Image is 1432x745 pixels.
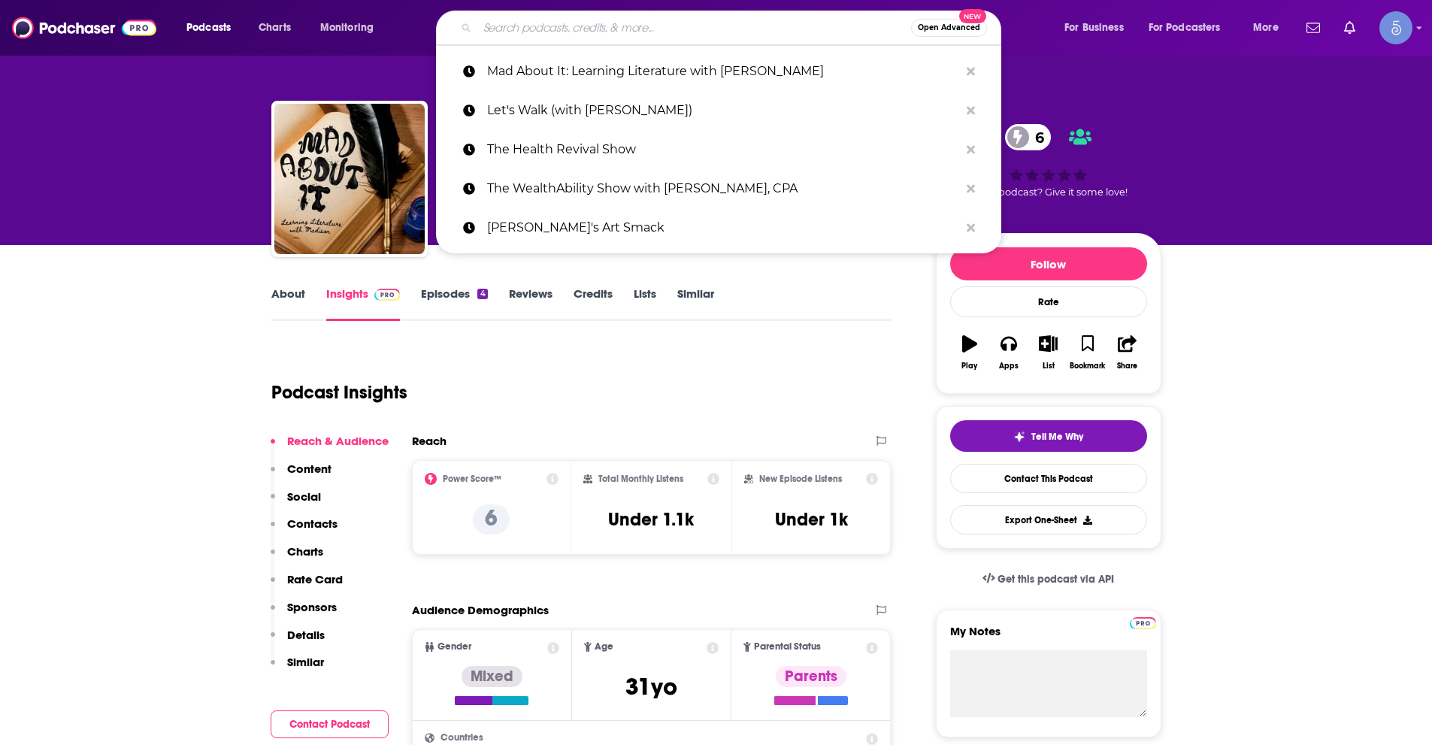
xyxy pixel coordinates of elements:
a: Charts [249,16,300,40]
a: Reviews [509,286,553,321]
p: Similar [287,655,324,669]
a: 6 [1005,124,1052,150]
span: Charts [259,17,291,38]
a: Show notifications dropdown [1338,15,1361,41]
button: open menu [1243,16,1297,40]
img: Podchaser Pro [1130,617,1156,629]
p: Rate Card [287,572,343,586]
button: Play [950,326,989,380]
span: New [959,9,986,23]
span: More [1253,17,1279,38]
button: Follow [950,247,1147,280]
button: List [1028,326,1067,380]
span: Age [595,642,613,652]
div: 6Good podcast? Give it some love! [936,114,1161,207]
div: Bookmark [1070,362,1105,371]
span: Get this podcast via API [998,573,1114,586]
a: Contact This Podcast [950,464,1147,493]
h2: New Episode Listens [759,474,842,484]
p: Content [287,462,332,476]
button: open menu [1054,16,1143,40]
button: open menu [310,16,393,40]
h3: Under 1.1k [608,508,694,531]
span: For Podcasters [1149,17,1221,38]
p: Sponsors [287,600,337,614]
img: Mad About It: Learning Literature with Madison [274,104,425,254]
span: Logged in as Spiral5-G1 [1379,11,1412,44]
button: Open AdvancedNew [911,19,987,37]
span: Open Advanced [918,24,980,32]
button: Sponsors [271,600,337,628]
div: Mixed [462,666,522,687]
span: For Business [1064,17,1124,38]
span: 31 yo [625,672,677,701]
a: Show notifications dropdown [1300,15,1326,41]
button: Show profile menu [1379,11,1412,44]
a: Get this podcast via API [970,561,1127,598]
a: About [271,286,305,321]
h2: Power Score™ [443,474,501,484]
span: 6 [1020,124,1052,150]
span: Parental Status [754,642,821,652]
p: The WealthAbility Show with Tom Wheelwright, CPA [487,169,959,208]
p: Jerry Gogosian's Art Smack [487,208,959,247]
div: Rate [950,286,1147,317]
button: Details [271,628,325,656]
h3: Under 1k [775,508,848,531]
div: Search podcasts, credits, & more... [450,11,1016,45]
button: Reach & Audience [271,434,389,462]
img: Podchaser Pro [374,289,401,301]
span: Gender [437,642,471,652]
a: The Health Revival Show [436,130,1001,169]
p: Let's Walk (with Halli) [487,91,959,130]
p: The Health Revival Show [487,130,959,169]
span: Good podcast? Give it some love! [970,186,1128,198]
div: Share [1117,362,1137,371]
button: Charts [271,544,323,572]
p: Reach & Audience [287,434,389,448]
a: InsightsPodchaser Pro [326,286,401,321]
p: 6 [473,504,510,535]
button: open menu [1139,16,1243,40]
div: Apps [999,362,1019,371]
a: Episodes4 [421,286,487,321]
button: Contacts [271,516,338,544]
img: tell me why sparkle [1013,431,1025,443]
h1: Podcast Insights [271,381,407,404]
button: open menu [176,16,250,40]
p: Details [287,628,325,642]
button: Share [1107,326,1146,380]
button: Bookmark [1068,326,1107,380]
span: Countries [440,733,483,743]
button: Export One-Sheet [950,505,1147,535]
a: Credits [574,286,613,321]
h2: Reach [412,434,447,448]
a: Let's Walk (with [PERSON_NAME]) [436,91,1001,130]
span: Tell Me Why [1031,431,1083,443]
a: Lists [634,286,656,321]
button: Contact Podcast [271,710,389,738]
a: Mad About It: Learning Literature with [PERSON_NAME] [436,52,1001,91]
p: Charts [287,544,323,559]
label: My Notes [950,624,1147,650]
span: Podcasts [186,17,231,38]
img: Podchaser - Follow, Share and Rate Podcasts [12,14,156,42]
button: Social [271,489,321,517]
a: [PERSON_NAME]'s Art Smack [436,208,1001,247]
div: List [1043,362,1055,371]
h2: Audience Demographics [412,603,549,617]
h2: Total Monthly Listens [598,474,683,484]
p: Contacts [287,516,338,531]
div: 4 [477,289,487,299]
img: User Profile [1379,11,1412,44]
button: Apps [989,326,1028,380]
a: Pro website [1130,615,1156,629]
p: Social [287,489,321,504]
div: Parents [776,666,846,687]
a: Similar [677,286,714,321]
button: Rate Card [271,572,343,600]
div: Play [961,362,977,371]
button: Content [271,462,332,489]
